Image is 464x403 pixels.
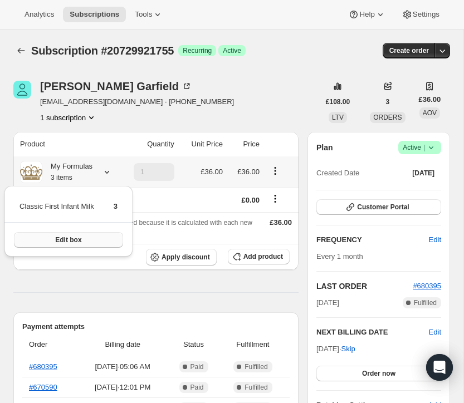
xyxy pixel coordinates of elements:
span: Paid [191,383,204,392]
button: Edit [429,327,441,338]
span: Subscriptions [70,10,119,19]
span: Created Date [316,168,359,179]
span: Paid [191,362,204,371]
span: [DATE] · 12:01 PM [81,382,164,393]
span: [DATE] [412,169,434,178]
button: Product actions [266,165,284,177]
h2: FREQUENCY [316,234,429,245]
span: £0.00 [242,196,260,204]
span: [EMAIL_ADDRESS][DOMAIN_NAME] · [PHONE_NUMBER] [40,96,234,107]
button: Create order [383,43,436,58]
div: Open Intercom Messenger [426,354,453,381]
span: Create order [389,46,429,55]
span: Help [359,10,374,19]
button: Skip [335,340,362,358]
span: Fulfilled [245,383,267,392]
div: [PERSON_NAME] Garfield [40,81,192,92]
span: AOV [423,109,437,117]
a: #680395 [413,282,441,290]
span: £108.00 [326,97,350,106]
a: #680395 [29,362,57,371]
h2: NEXT BILLING DATE [316,327,429,338]
a: #670590 [29,383,57,391]
span: £36.00 [419,94,441,105]
span: Customer Portal [357,203,409,212]
button: Apply discount [146,249,217,266]
span: Skip [341,343,355,355]
span: Apply discount [162,253,210,262]
span: [DATE] · [316,345,355,353]
button: [DATE] [406,165,441,181]
span: Fulfillment [223,339,283,350]
button: £108.00 [319,94,356,110]
span: Claire Garfield [13,81,31,99]
span: | [424,143,426,152]
span: Billing date [81,339,164,350]
h2: LAST ORDER [316,281,413,292]
button: Subscriptions [13,43,29,58]
button: Edit [422,231,448,249]
span: Edit [429,234,441,245]
button: Shipping actions [266,193,284,205]
button: Product actions [40,112,97,123]
th: Unit Price [178,132,226,156]
button: Customer Portal [316,199,441,215]
button: #680395 [413,281,441,292]
h2: Payment attempts [22,321,290,332]
th: Order [22,332,77,357]
td: Classic First Infant Milk [19,200,95,221]
button: Analytics [18,7,61,22]
span: 3 [386,97,390,106]
span: Status [171,339,216,350]
span: Subscription #20729921755 [31,45,174,57]
span: Every 1 month [316,252,363,261]
span: LTV [332,114,344,121]
span: £36.00 [201,168,223,176]
div: My Formulas [42,161,92,183]
th: Product [13,132,117,156]
span: 3 [114,202,118,210]
th: Quantity [117,132,178,156]
span: Active [403,142,437,153]
span: Add product [243,252,283,261]
button: Help [341,7,392,22]
span: Analytics [25,10,54,19]
button: Order now [316,366,441,381]
button: Edit box [14,232,123,248]
span: £36.00 [237,168,260,176]
button: Tools [128,7,170,22]
span: £36.00 [270,218,292,227]
th: Price [226,132,263,156]
span: Sales tax (if applicable) is not displayed because it is calculated with each new order. [20,219,252,238]
span: Order now [362,369,395,378]
span: Fulfilled [245,362,267,371]
button: Settings [395,7,446,22]
span: Fulfilled [414,298,437,307]
h2: Plan [316,142,333,153]
span: [DATE] [316,297,339,308]
span: Active [223,46,241,55]
span: [DATE] · 05:06 AM [81,361,164,372]
button: Add product [228,249,290,264]
button: 3 [379,94,397,110]
span: ORDERS [373,114,402,121]
span: Settings [413,10,439,19]
span: Recurring [183,46,212,55]
span: Edit box [55,235,81,244]
small: 3 items [51,174,72,181]
span: Tools [135,10,152,19]
button: Subscriptions [63,7,126,22]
